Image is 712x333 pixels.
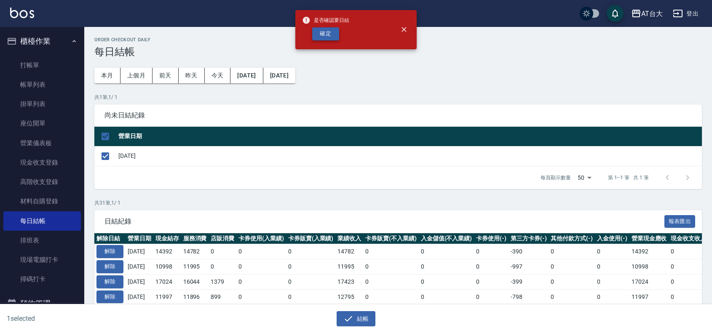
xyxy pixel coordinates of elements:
th: 卡券使用(-) [474,233,509,244]
p: 共 31 筆, 1 / 1 [94,199,702,207]
a: 現場電腦打卡 [3,250,81,269]
h6: 1 selected [7,313,177,324]
td: 0 [236,244,286,259]
td: 12795 [335,289,363,304]
td: 0 [236,289,286,304]
a: 報表匯出 [664,217,696,225]
a: 帳單列表 [3,75,81,94]
button: 昨天 [179,68,205,83]
button: 預約管理 [3,293,81,314]
button: 確定 [312,27,339,40]
td: 16044 [181,274,209,289]
td: 0 [363,289,419,304]
th: 營業日期 [126,233,153,244]
a: 座位開單 [3,114,81,133]
div: 50 [574,166,594,189]
a: 現金收支登錄 [3,153,81,172]
button: AT台大 [628,5,666,22]
td: 11997 [153,289,181,304]
a: 打帳單 [3,56,81,75]
td: 0 [595,274,629,289]
td: 0 [286,244,336,259]
td: 0 [595,289,629,304]
p: 每頁顯示數量 [541,174,571,181]
button: 解除 [96,245,123,258]
th: 卡券販賣(入業績) [286,233,336,244]
td: 14782 [181,244,209,259]
td: -798 [509,289,549,304]
button: 解除 [96,275,123,288]
h2: Order checkout daily [94,37,702,43]
button: 登出 [669,6,702,21]
td: 0 [669,274,708,289]
td: 0 [474,274,509,289]
th: 營業現金應收 [629,233,669,244]
a: 排班表 [3,231,81,250]
button: 解除 [96,260,123,273]
td: 0 [549,259,595,274]
th: 店販消費 [209,233,236,244]
td: 17024 [153,274,181,289]
button: [DATE] [230,68,263,83]
button: 前天 [153,68,179,83]
td: 0 [474,289,509,304]
button: 今天 [205,68,231,83]
td: 0 [549,289,595,304]
button: save [607,5,624,22]
td: 0 [286,259,336,274]
button: 報表匯出 [664,215,696,228]
td: 1379 [209,274,236,289]
td: 14392 [153,244,181,259]
td: 0 [363,259,419,274]
div: AT台大 [641,8,663,19]
button: [DATE] [263,68,295,83]
span: 尚未日結紀錄 [104,111,692,120]
td: [DATE] [116,146,702,166]
td: 0 [419,244,474,259]
td: 0 [474,259,509,274]
button: 上個月 [120,68,153,83]
td: 14782 [335,244,363,259]
a: 掛單列表 [3,94,81,114]
td: 0 [669,244,708,259]
td: 0 [595,244,629,259]
td: 0 [669,259,708,274]
td: 0 [236,259,286,274]
td: [DATE] [126,289,153,304]
td: 0 [419,259,474,274]
a: 每日結帳 [3,211,81,231]
td: [DATE] [126,259,153,274]
td: 0 [363,244,419,259]
th: 服務消費 [181,233,209,244]
td: 17423 [335,274,363,289]
td: 11995 [335,259,363,274]
th: 現金結存 [153,233,181,244]
a: 高階收支登錄 [3,172,81,192]
th: 解除日結 [94,233,126,244]
td: 899 [209,289,236,304]
td: [DATE] [126,274,153,289]
td: 14392 [629,244,669,259]
th: 業績收入 [335,233,363,244]
th: 營業日期 [116,127,702,147]
td: 0 [209,244,236,259]
td: 0 [419,289,474,304]
p: 第 1–1 筆 共 1 筆 [608,174,649,181]
button: 本月 [94,68,120,83]
td: 11995 [181,259,209,274]
td: 0 [595,259,629,274]
button: 結帳 [337,311,376,327]
td: 0 [669,289,708,304]
td: [DATE] [126,244,153,259]
td: -399 [509,274,549,289]
td: 0 [549,274,595,289]
a: 營業儀表板 [3,133,81,153]
th: 卡券使用(入業績) [236,233,286,244]
p: 共 1 筆, 1 / 1 [94,93,702,101]
th: 現金收支收入 [669,233,708,244]
th: 卡券販賣(不入業績) [363,233,419,244]
a: 材料自購登錄 [3,192,81,211]
td: 0 [236,274,286,289]
h3: 每日結帳 [94,46,702,58]
a: 掃碼打卡 [3,269,81,289]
